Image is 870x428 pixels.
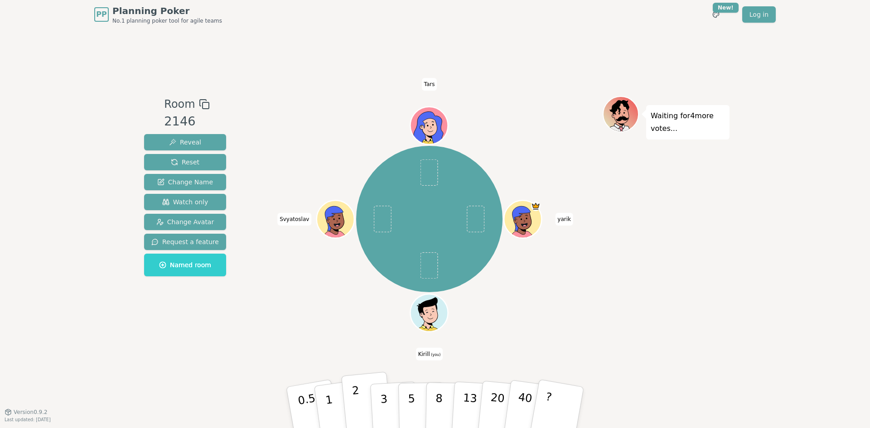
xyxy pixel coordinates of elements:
span: Reset [171,158,199,167]
span: Last updated: [DATE] [5,417,51,422]
div: 2146 [164,112,209,131]
span: (you) [430,352,441,356]
span: Named room [159,260,211,269]
a: PPPlanning PokerNo.1 planning poker tool for agile teams [94,5,222,24]
button: Reset [144,154,226,170]
button: New! [708,6,724,23]
p: Waiting for 4 more votes... [651,110,725,135]
span: Change Name [157,178,213,187]
span: Click to change your name [277,213,311,226]
button: Click to change your avatar [411,295,447,330]
button: Change Name [144,174,226,190]
span: Click to change your name [422,78,437,91]
a: Log in [742,6,776,23]
span: Watch only [162,197,208,207]
span: PP [96,9,106,20]
span: Change Avatar [156,217,214,226]
button: Change Avatar [144,214,226,230]
span: Room [164,96,195,112]
button: Version0.9.2 [5,409,48,416]
span: Version 0.9.2 [14,409,48,416]
span: Request a feature [151,237,219,246]
span: yarik is the host [531,202,541,211]
span: Click to change your name [416,347,443,360]
button: Named room [144,254,226,276]
span: Planning Poker [112,5,222,17]
button: Reveal [144,134,226,150]
button: Watch only [144,194,226,210]
div: New! [713,3,739,13]
button: Request a feature [144,234,226,250]
span: Reveal [169,138,201,147]
span: Click to change your name [555,213,573,226]
span: No.1 planning poker tool for agile teams [112,17,222,24]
